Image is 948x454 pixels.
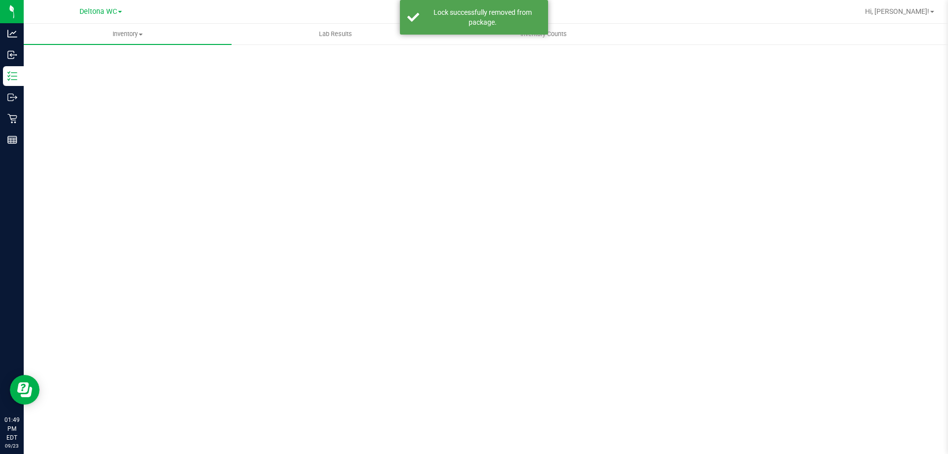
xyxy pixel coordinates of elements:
[7,135,17,145] inline-svg: Reports
[7,114,17,124] inline-svg: Retail
[7,71,17,81] inline-svg: Inventory
[24,30,232,39] span: Inventory
[10,375,39,405] iframe: Resource center
[306,30,365,39] span: Lab Results
[232,24,439,44] a: Lab Results
[4,415,19,442] p: 01:49 PM EDT
[7,29,17,39] inline-svg: Analytics
[79,7,117,16] span: Deltona WC
[7,92,17,102] inline-svg: Outbound
[24,24,232,44] a: Inventory
[425,7,541,27] div: Lock successfully removed from package.
[865,7,929,15] span: Hi, [PERSON_NAME]!
[7,50,17,60] inline-svg: Inbound
[4,442,19,450] p: 09/23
